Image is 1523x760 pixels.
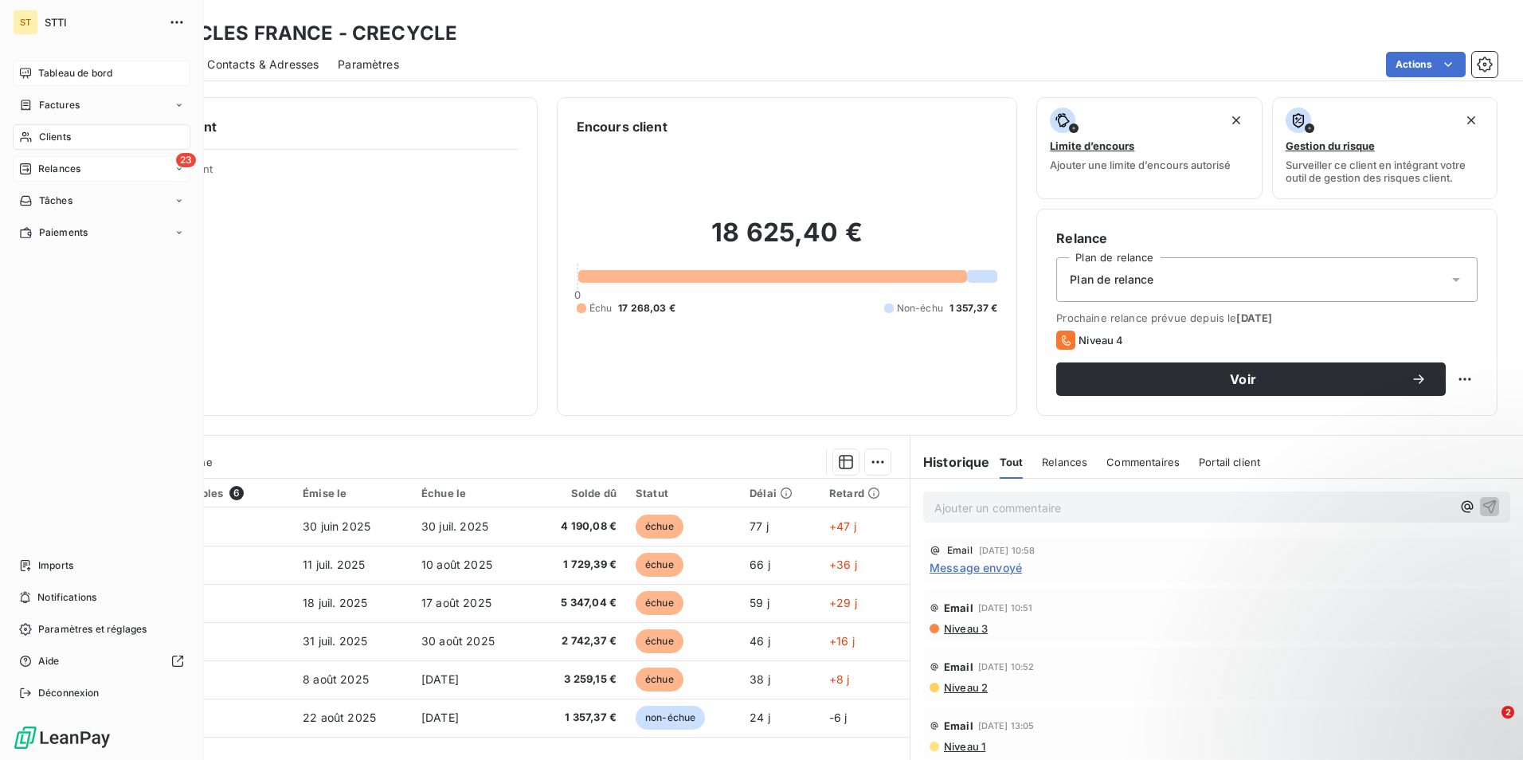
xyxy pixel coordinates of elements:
[589,301,613,315] span: Échu
[303,487,402,499] div: Émise le
[13,725,112,750] img: Logo LeanPay
[1036,97,1262,199] button: Limite d’encoursAjouter une limite d’encours autorisé
[1469,706,1507,744] iframe: Intercom live chat
[1236,311,1272,324] span: [DATE]
[636,487,730,499] div: Statut
[577,117,668,136] h6: Encours client
[1050,139,1134,152] span: Limite d’encours
[1050,159,1231,171] span: Ajouter une limite d’encours autorisé
[829,672,850,686] span: +8 j
[1000,456,1024,468] span: Tout
[207,57,319,72] span: Contacts & Adresses
[39,98,80,112] span: Factures
[750,672,770,686] span: 38 j
[13,10,38,35] div: ST
[897,301,943,315] span: Non-échu
[37,590,96,605] span: Notifications
[942,622,988,635] span: Niveau 3
[636,668,683,691] span: échue
[750,596,769,609] span: 59 j
[636,591,683,615] span: échue
[540,487,617,499] div: Solde dû
[829,487,900,499] div: Retard
[949,301,998,315] span: 1 357,37 €
[303,519,370,533] span: 30 juin 2025
[303,672,369,686] span: 8 août 2025
[636,706,705,730] span: non-échue
[540,557,617,573] span: 1 729,39 €
[829,519,856,533] span: +47 j
[829,558,857,571] span: +36 j
[574,288,581,301] span: 0
[750,711,770,724] span: 24 j
[303,634,367,648] span: 31 juil. 2025
[944,660,973,673] span: Email
[39,194,72,208] span: Tâches
[636,629,683,653] span: échue
[39,225,88,240] span: Paiements
[421,596,491,609] span: 17 août 2025
[38,622,147,637] span: Paramètres et réglages
[1386,52,1466,77] button: Actions
[1056,229,1478,248] h6: Relance
[636,515,683,539] span: échue
[1286,159,1484,184] span: Surveiller ce client en intégrant votre outil de gestion des risques client.
[45,16,159,29] span: STTI
[1204,605,1523,717] iframe: Intercom notifications message
[1079,334,1123,347] span: Niveau 4
[421,711,459,724] span: [DATE]
[947,546,973,555] span: Email
[540,595,617,611] span: 5 347,04 €
[636,553,683,577] span: échue
[540,672,617,688] span: 3 259,15 €
[421,487,521,499] div: Échue le
[1056,311,1478,324] span: Prochaine relance prévue depuis le
[942,740,985,753] span: Niveau 1
[176,153,196,167] span: 23
[338,57,399,72] span: Paramètres
[978,603,1033,613] span: [DATE] 10:51
[1199,456,1260,468] span: Portail client
[750,519,769,533] span: 77 j
[540,519,617,535] span: 4 190,08 €
[829,596,857,609] span: +29 j
[618,301,675,315] span: 17 268,03 €
[38,66,112,80] span: Tableau de bord
[39,130,71,144] span: Clients
[13,648,190,674] a: Aide
[1042,456,1087,468] span: Relances
[577,217,998,264] h2: 18 625,40 €
[750,487,810,499] div: Délai
[1070,272,1153,288] span: Plan de relance
[421,519,488,533] span: 30 juil. 2025
[829,711,848,724] span: -6 j
[421,558,492,571] span: 10 août 2025
[540,710,617,726] span: 1 357,37 €
[750,558,770,571] span: 66 j
[944,601,973,614] span: Email
[303,596,367,609] span: 18 juil. 2025
[540,633,617,649] span: 2 742,37 €
[978,662,1035,672] span: [DATE] 10:52
[96,117,518,136] h6: Informations client
[1272,97,1498,199] button: Gestion du risqueSurveiller ce client en intégrant votre outil de gestion des risques client.
[942,681,988,694] span: Niveau 2
[979,546,1036,555] span: [DATE] 10:58
[140,19,457,48] h3: RE CYCLES FRANCE - CRECYCLE
[930,559,1022,576] span: Message envoyé
[229,486,244,500] span: 6
[303,558,365,571] span: 11 juil. 2025
[38,686,100,700] span: Déconnexion
[978,721,1035,731] span: [DATE] 13:05
[38,654,60,668] span: Aide
[421,672,459,686] span: [DATE]
[128,163,518,185] span: Propriétés Client
[421,634,495,648] span: 30 août 2025
[1075,373,1411,386] span: Voir
[1106,456,1180,468] span: Commentaires
[1286,139,1375,152] span: Gestion du risque
[1501,706,1514,719] span: 2
[38,162,80,176] span: Relances
[910,452,990,472] h6: Historique
[750,634,770,648] span: 46 j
